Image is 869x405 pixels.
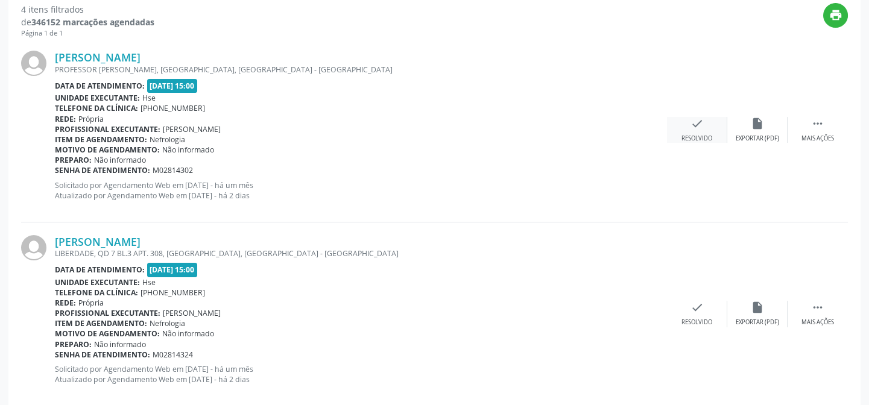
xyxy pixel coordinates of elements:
a: [PERSON_NAME] [55,235,141,248]
button: print [823,3,848,28]
a: [PERSON_NAME] [55,51,141,64]
span: Não informado [162,328,214,339]
b: Motivo de agendamento: [55,328,160,339]
span: Hse [142,93,156,103]
i: print [829,8,842,22]
div: Página 1 de 1 [21,28,154,39]
div: Resolvido [681,318,712,327]
span: [PHONE_NUMBER] [141,287,205,298]
div: de [21,16,154,28]
b: Senha de atendimento: [55,350,150,360]
span: [PHONE_NUMBER] [141,103,205,113]
i: check [690,301,704,314]
p: Solicitado por Agendamento Web em [DATE] - há um mês Atualizado por Agendamento Web em [DATE] - h... [55,364,667,385]
span: Nefrologia [150,318,185,328]
div: 4 itens filtrados [21,3,154,16]
span: Hse [142,277,156,287]
b: Data de atendimento: [55,81,145,91]
b: Motivo de agendamento: [55,145,160,155]
span: [PERSON_NAME] [163,308,221,318]
p: Solicitado por Agendamento Web em [DATE] - há um mês Atualizado por Agendamento Web em [DATE] - h... [55,180,667,201]
b: Telefone da clínica: [55,287,138,298]
b: Profissional executante: [55,124,160,134]
i:  [811,117,824,130]
b: Item de agendamento: [55,318,147,328]
span: Própria [78,114,104,124]
b: Telefone da clínica: [55,103,138,113]
strong: 346152 marcações agendadas [31,16,154,28]
div: Mais ações [801,318,834,327]
span: M02814324 [153,350,193,360]
b: Data de atendimento: [55,265,145,275]
img: img [21,235,46,260]
div: Exportar (PDF) [736,134,779,143]
img: img [21,51,46,76]
div: Resolvido [681,134,712,143]
span: Não informado [94,339,146,350]
b: Rede: [55,298,76,308]
b: Item de agendamento: [55,134,147,145]
span: [DATE] 15:00 [147,79,198,93]
i: insert_drive_file [751,301,764,314]
i: insert_drive_file [751,117,764,130]
div: Mais ações [801,134,834,143]
div: PROFESSOR [PERSON_NAME], [GEOGRAPHIC_DATA], [GEOGRAPHIC_DATA] - [GEOGRAPHIC_DATA] [55,64,667,75]
div: LIBERDADE, QD 7 BL.3 APT. 308, [GEOGRAPHIC_DATA], [GEOGRAPHIC_DATA] - [GEOGRAPHIC_DATA] [55,248,667,259]
span: M02814302 [153,165,193,175]
b: Unidade executante: [55,93,140,103]
b: Preparo: [55,339,92,350]
b: Unidade executante: [55,277,140,287]
b: Preparo: [55,155,92,165]
span: Não informado [162,145,214,155]
span: Não informado [94,155,146,165]
i: check [690,117,704,130]
span: [PERSON_NAME] [163,124,221,134]
div: Exportar (PDF) [736,318,779,327]
span: [DATE] 15:00 [147,263,198,277]
b: Senha de atendimento: [55,165,150,175]
span: Própria [78,298,104,308]
span: Nefrologia [150,134,185,145]
b: Rede: [55,114,76,124]
i:  [811,301,824,314]
b: Profissional executante: [55,308,160,318]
